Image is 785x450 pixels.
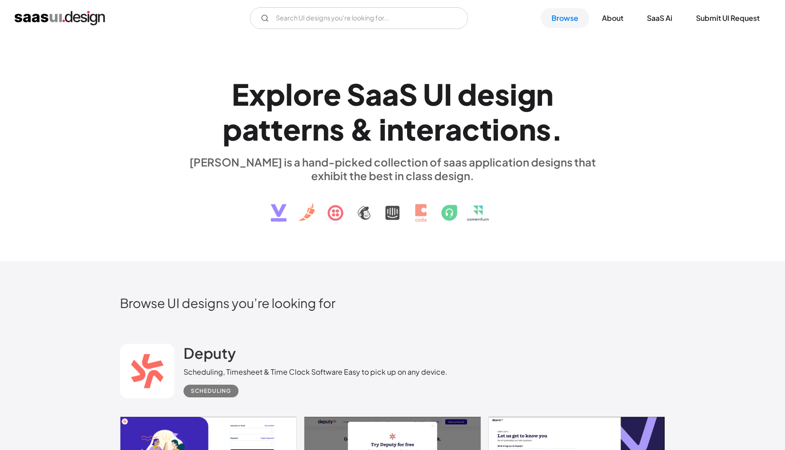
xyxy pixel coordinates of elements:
[591,8,634,28] a: About
[184,155,601,182] div: [PERSON_NAME] is a hand-picked collection of saas application designs that exhibit the best in cl...
[184,367,447,377] div: Scheduling, Timesheet & Time Clock Software Easy to pick up on any device.
[191,386,231,396] div: Scheduling
[184,344,236,362] h2: Deputy
[541,8,589,28] a: Browse
[184,77,601,147] h1: Explore SaaS UI design patterns & interactions.
[184,344,236,367] a: Deputy
[255,182,530,230] img: text, icon, saas logo
[685,8,770,28] a: Submit UI Request
[636,8,683,28] a: SaaS Ai
[250,7,468,29] input: Search UI designs you're looking for...
[120,295,665,311] h2: Browse UI designs you’re looking for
